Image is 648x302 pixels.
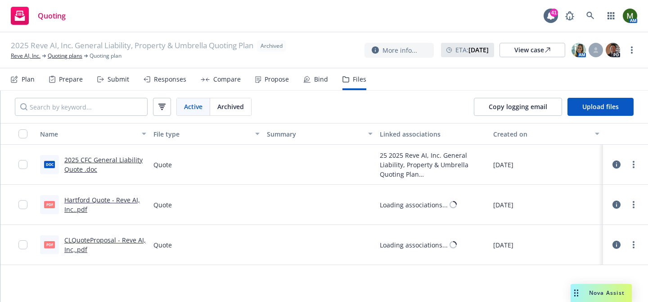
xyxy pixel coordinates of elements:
a: Quoting plans [48,52,82,60]
button: Copy logging email [474,98,562,116]
button: Created on [490,123,603,145]
a: CLQuoteProposal - Reve AI, Inc,.pdf [64,236,146,254]
div: Name [40,129,136,139]
div: 41 [550,9,558,17]
button: Nova Assist [571,284,632,302]
a: Search [581,7,599,25]
span: pdf [44,201,55,208]
input: Toggle Row Selected [18,240,27,249]
a: more [626,45,637,55]
input: Select all [18,129,27,138]
div: Linked associations [380,129,486,139]
button: Upload files [567,98,634,116]
span: Quote [153,160,172,169]
div: Drag to move [571,284,582,302]
span: 2025 Reve AI, Inc. General Liability, Property & Umbrella Quoting Plan [11,40,253,52]
a: Hartford Quote - Reve AI, Inc..pdf [64,196,140,214]
a: 2025 CFC General Liability Quote .doc [64,156,143,174]
button: Summary [263,123,377,145]
span: [DATE] [493,240,513,250]
div: Prepare [59,76,83,83]
span: More info... [382,46,417,55]
a: more [628,159,639,170]
div: Plan [22,76,35,83]
span: Upload files [582,102,619,111]
span: Quoting [38,12,66,19]
input: Toggle Row Selected [18,200,27,209]
span: ETA : [455,45,489,55]
div: File type [153,129,250,139]
span: Quoting plan [90,52,121,60]
span: Archived [261,42,283,50]
a: Report a Bug [561,7,579,25]
span: [DATE] [493,160,513,169]
span: Archived [217,102,244,111]
span: [DATE] [493,200,513,210]
button: File type [150,123,263,145]
button: Name [36,123,150,145]
div: Summary [267,129,363,139]
strong: [DATE] [468,46,489,54]
div: Submit [108,76,129,83]
span: Copy logging email [489,102,547,111]
span: Nova Assist [589,289,625,297]
a: Quoting [7,3,69,28]
span: Active [184,102,202,111]
input: Search by keyword... [15,98,148,116]
img: photo [606,43,620,57]
div: Propose [265,76,289,83]
a: more [628,239,639,250]
div: Compare [213,76,241,83]
a: Switch app [602,7,620,25]
div: Created on [493,129,589,139]
span: doc [44,161,55,168]
div: Responses [154,76,186,83]
input: Toggle Row Selected [18,160,27,169]
a: Reve AI, Inc. [11,52,40,60]
img: photo [623,9,637,23]
span: pdf [44,241,55,248]
a: more [628,199,639,210]
div: Bind [314,76,328,83]
img: photo [571,43,586,57]
div: Files [353,76,366,83]
span: Quote [153,200,172,210]
button: More info... [364,43,434,58]
a: View case [499,43,565,57]
span: Quote [153,240,172,250]
div: Loading associations... [380,200,448,210]
div: Loading associations... [380,240,448,250]
div: 25 2025 Reve AI, Inc. General Liability, Property & Umbrella Quoting Plan [380,151,486,179]
button: Linked associations [376,123,490,145]
div: View case [514,43,550,57]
